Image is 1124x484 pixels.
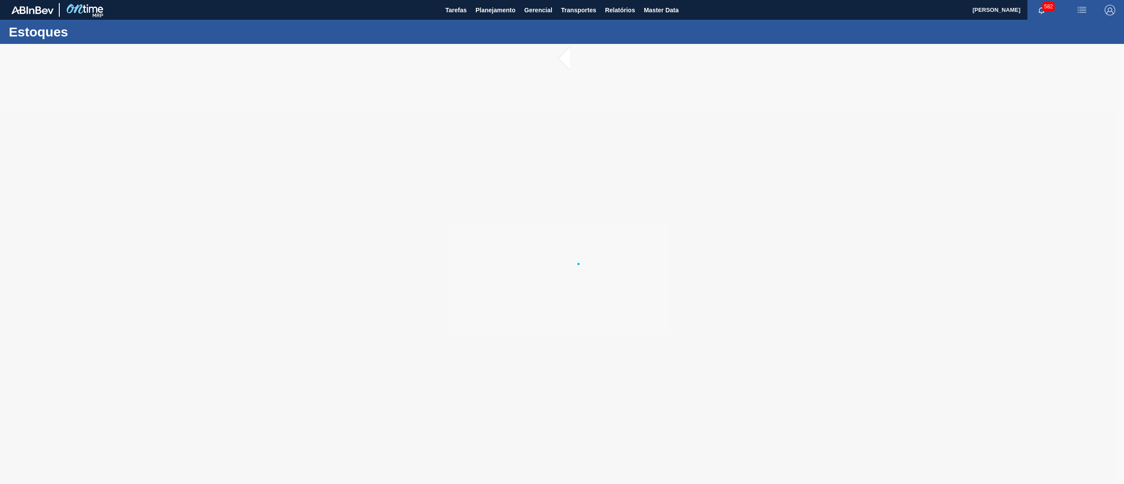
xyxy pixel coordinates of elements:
h1: Estoques [9,27,165,37]
span: Gerencial [524,5,552,15]
span: Master Data [644,5,678,15]
span: Transportes [561,5,596,15]
button: Notificações [1027,4,1056,16]
span: Relatórios [605,5,635,15]
img: TNhmsLtSVTkK8tSr43FrP2fwEKptu5GPRR3wAAAABJRU5ErkJggg== [11,6,54,14]
img: Logout [1105,5,1115,15]
span: Tarefas [445,5,467,15]
img: userActions [1077,5,1087,15]
span: Planejamento [476,5,515,15]
span: 582 [1042,2,1055,11]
